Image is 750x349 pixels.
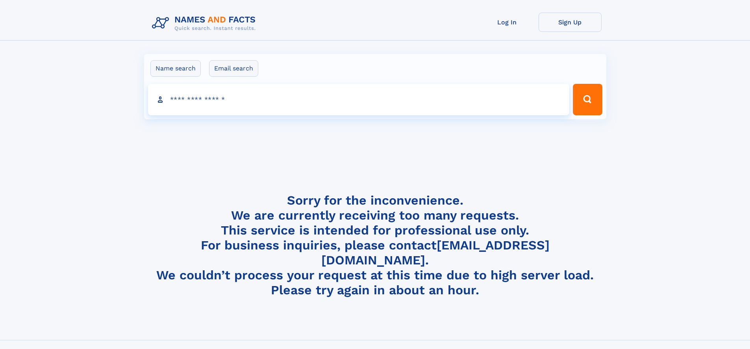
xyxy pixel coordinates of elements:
[148,84,570,115] input: search input
[150,60,201,77] label: Name search
[539,13,602,32] a: Sign Up
[321,238,550,268] a: [EMAIL_ADDRESS][DOMAIN_NAME]
[476,13,539,32] a: Log In
[149,13,262,34] img: Logo Names and Facts
[149,193,602,298] h4: Sorry for the inconvenience. We are currently receiving too many requests. This service is intend...
[209,60,258,77] label: Email search
[573,84,602,115] button: Search Button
